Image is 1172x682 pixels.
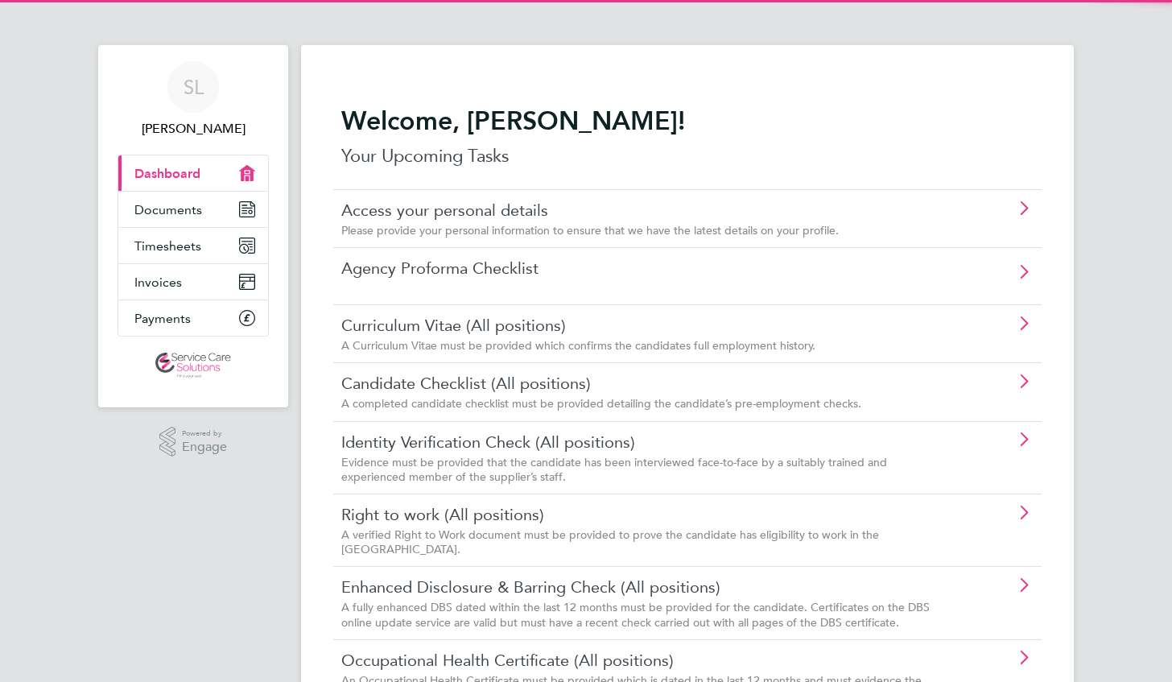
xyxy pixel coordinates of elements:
[341,200,943,221] a: Access your personal details
[341,600,930,629] span: A fully enhanced DBS dated within the last 12 months must be provided for the candidate. Certific...
[182,440,227,454] span: Engage
[341,258,943,279] a: Agency Proforma Checklist
[159,427,228,457] a: Powered byEngage
[341,223,839,238] span: Please provide your personal information to ensure that we have the latest details on your profile.
[341,504,943,525] a: Right to work (All positions)
[341,105,1034,137] h2: Welcome, [PERSON_NAME]!
[155,353,231,378] img: servicecare-logo-retina.png
[341,455,887,484] span: Evidence must be provided that the candidate has been interviewed face-to-face by a suitably trai...
[98,45,288,407] nav: Main navigation
[341,338,815,353] span: A Curriculum Vitae must be provided which confirms the candidates full employment history.
[134,275,182,290] span: Invoices
[341,577,943,597] a: Enhanced Disclosure & Barring Check (All positions)
[134,238,201,254] span: Timesheets
[134,311,191,326] span: Payments
[118,61,269,138] a: SL[PERSON_NAME]
[341,527,879,556] span: A verified Right to Work document must be provided to prove the candidate has eligibility to work...
[118,228,268,263] a: Timesheets
[341,373,943,394] a: Candidate Checklist (All positions)
[134,202,202,217] span: Documents
[118,300,268,336] a: Payments
[341,650,943,671] a: Occupational Health Certificate (All positions)
[118,155,268,191] a: Dashboard
[118,119,269,138] span: Stephanie Little
[118,264,268,300] a: Invoices
[118,192,268,227] a: Documents
[341,432,943,453] a: Identity Verification Check (All positions)
[134,166,200,181] span: Dashboard
[184,76,204,97] span: SL
[341,396,861,411] span: A completed candidate checklist must be provided detailing the candidate’s pre-employment checks.
[118,353,269,378] a: Go to home page
[182,427,227,440] span: Powered by
[341,143,1034,169] p: Your Upcoming Tasks
[341,315,943,336] a: Curriculum Vitae (All positions)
